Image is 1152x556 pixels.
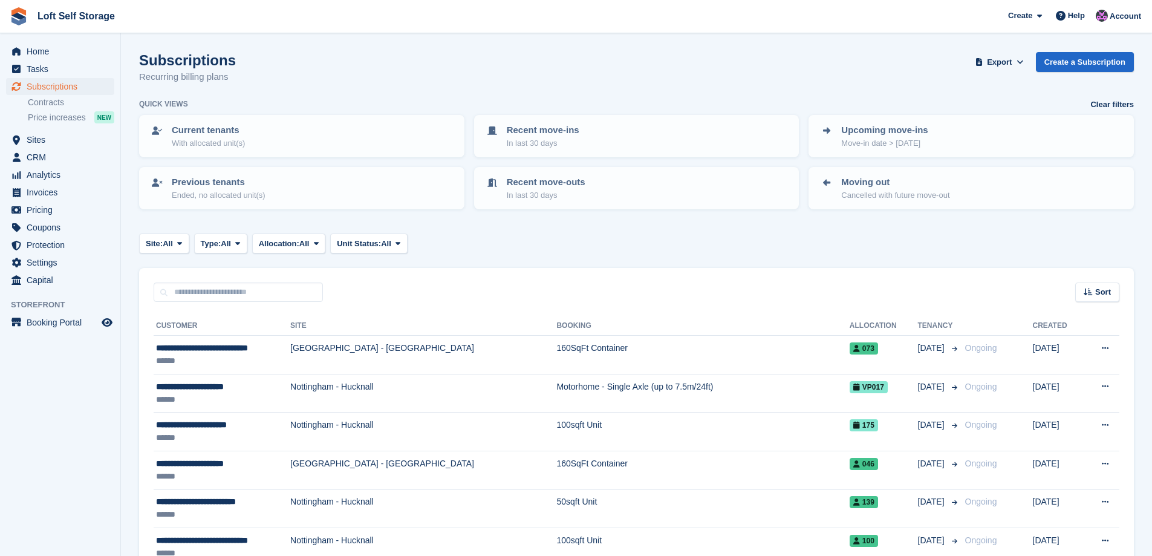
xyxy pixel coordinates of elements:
img: Amy Wright [1096,10,1108,22]
a: menu [6,254,114,271]
span: All [221,238,231,250]
p: Recent move-outs [507,175,585,189]
span: [DATE] [918,419,947,431]
span: Booking Portal [27,314,99,331]
a: Price increases NEW [28,111,114,124]
a: menu [6,43,114,60]
td: 160SqFt Container [556,336,849,374]
span: Ongoing [965,459,997,468]
span: CRM [27,149,99,166]
h1: Subscriptions [139,52,236,68]
td: Nottingham - Hucknall [290,413,556,451]
p: With allocated unit(s) [172,137,245,149]
a: Clear filters [1090,99,1134,111]
a: menu [6,237,114,253]
td: [GEOGRAPHIC_DATA] - [GEOGRAPHIC_DATA] [290,336,556,374]
h6: Quick views [139,99,188,110]
button: Export [973,52,1026,72]
button: Allocation: All [252,234,326,253]
span: Export [987,56,1012,68]
span: 073 [850,342,878,355]
span: 175 [850,419,878,431]
a: Recent move-ins In last 30 days [475,116,798,156]
img: stora-icon-8386f47178a22dfd0bd8f6a31ec36ba5ce8667c1dd55bd0f319d3a0aa187defe.svg [10,7,28,25]
span: Analytics [27,166,99,183]
td: [DATE] [1033,336,1083,374]
th: Customer [154,316,290,336]
p: Recent move-ins [507,123,579,137]
a: menu [6,184,114,201]
td: Nottingham - Hucknall [290,489,556,528]
span: Ongoing [965,420,997,430]
span: Sort [1095,286,1111,298]
span: Ongoing [965,382,997,391]
span: Ongoing [965,343,997,353]
span: [DATE] [918,381,947,393]
span: All [163,238,173,250]
p: Ended, no allocated unit(s) [172,189,265,201]
span: [DATE] [918,534,947,547]
a: Current tenants With allocated unit(s) [140,116,463,156]
span: Type: [201,238,221,250]
a: menu [6,78,114,95]
td: [DATE] [1033,489,1083,528]
td: 50sqft Unit [556,489,849,528]
a: menu [6,314,114,331]
span: Storefront [11,299,120,311]
a: Preview store [100,315,114,330]
td: [DATE] [1033,451,1083,489]
a: Contracts [28,97,114,108]
p: Moving out [841,175,949,189]
span: All [381,238,391,250]
span: Account [1110,10,1141,22]
span: Unit Status: [337,238,381,250]
a: menu [6,61,114,77]
p: In last 30 days [507,189,585,201]
span: Home [27,43,99,60]
button: Type: All [194,234,247,253]
a: menu [6,219,114,236]
span: Subscriptions [27,78,99,95]
span: Tasks [27,61,99,77]
span: [DATE] [918,457,947,470]
p: Move-in date > [DATE] [841,137,928,149]
th: Site [290,316,556,336]
a: menu [6,272,114,289]
span: Sites [27,131,99,148]
td: [DATE] [1033,413,1083,451]
th: Booking [556,316,849,336]
span: Create [1008,10,1032,22]
p: In last 30 days [507,137,579,149]
span: Ongoing [965,535,997,545]
span: All [299,238,310,250]
td: 160SqFt Container [556,451,849,489]
p: Current tenants [172,123,245,137]
span: [DATE] [918,495,947,508]
p: Cancelled with future move-out [841,189,949,201]
span: 100 [850,535,878,547]
p: Upcoming move-ins [841,123,928,137]
span: 139 [850,496,878,508]
a: Upcoming move-ins Move-in date > [DATE] [810,116,1133,156]
a: Loft Self Storage [33,6,120,26]
td: [DATE] [1033,374,1083,413]
th: Created [1033,316,1083,336]
span: Settings [27,254,99,271]
td: 100sqft Unit [556,413,849,451]
span: Capital [27,272,99,289]
span: Site: [146,238,163,250]
a: Recent move-outs In last 30 days [475,168,798,208]
a: menu [6,201,114,218]
a: Create a Subscription [1036,52,1134,72]
span: Invoices [27,184,99,201]
a: menu [6,131,114,148]
a: menu [6,149,114,166]
th: Tenancy [918,316,960,336]
a: Moving out Cancelled with future move-out [810,168,1133,208]
span: [DATE] [918,342,947,355]
span: VP017 [850,381,888,393]
td: Nottingham - Hucknall [290,374,556,413]
p: Previous tenants [172,175,265,189]
a: menu [6,166,114,183]
td: [GEOGRAPHIC_DATA] - [GEOGRAPHIC_DATA] [290,451,556,489]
